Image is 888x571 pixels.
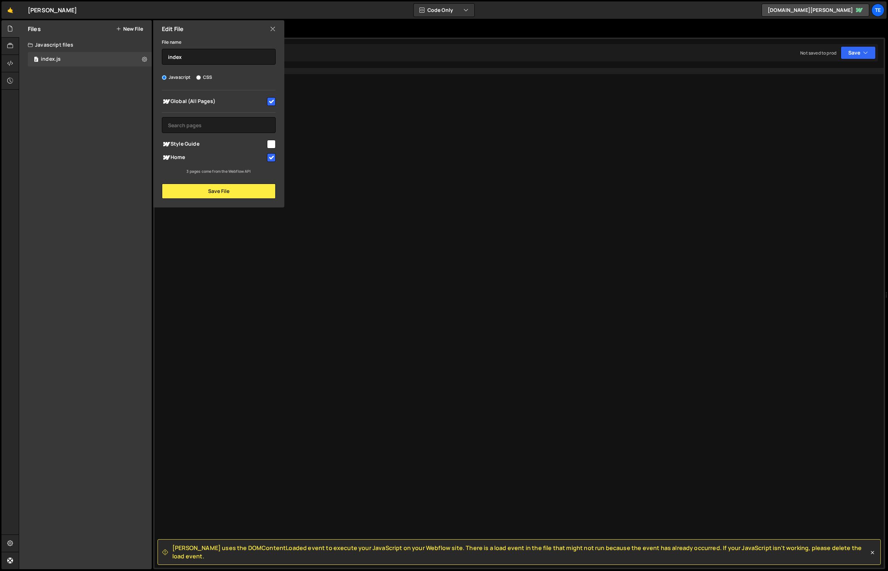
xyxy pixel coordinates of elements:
label: CSS [196,74,212,81]
button: New File [116,26,143,32]
span: 2 [34,57,38,63]
h2: Files [28,25,41,33]
a: 🤙 [1,1,19,19]
input: Search pages [162,117,276,133]
div: Not saved to prod [800,50,836,56]
div: index.js [41,56,61,63]
label: File name [162,39,181,46]
span: Home [162,153,266,162]
a: [DOMAIN_NAME][PERSON_NAME] [762,4,869,17]
div: index.js [28,52,152,66]
button: Code Only [414,4,474,17]
button: Save File [162,184,276,199]
div: Javascript files [19,38,152,52]
button: Save [841,46,876,59]
h2: Edit File [162,25,184,33]
small: 3 pages come from the Webflow API [186,169,251,174]
div: [PERSON_NAME] [28,6,77,14]
a: Te [871,4,884,17]
span: Style Guide [162,140,266,149]
span: Global (All Pages) [162,97,266,106]
input: Name [162,49,276,65]
span: [PERSON_NAME] uses the DOMContentLoaded event to execute your JavaScript on your Webflow site. Th... [172,544,869,560]
input: CSS [196,75,201,80]
input: Javascript [162,75,167,80]
label: Javascript [162,74,191,81]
